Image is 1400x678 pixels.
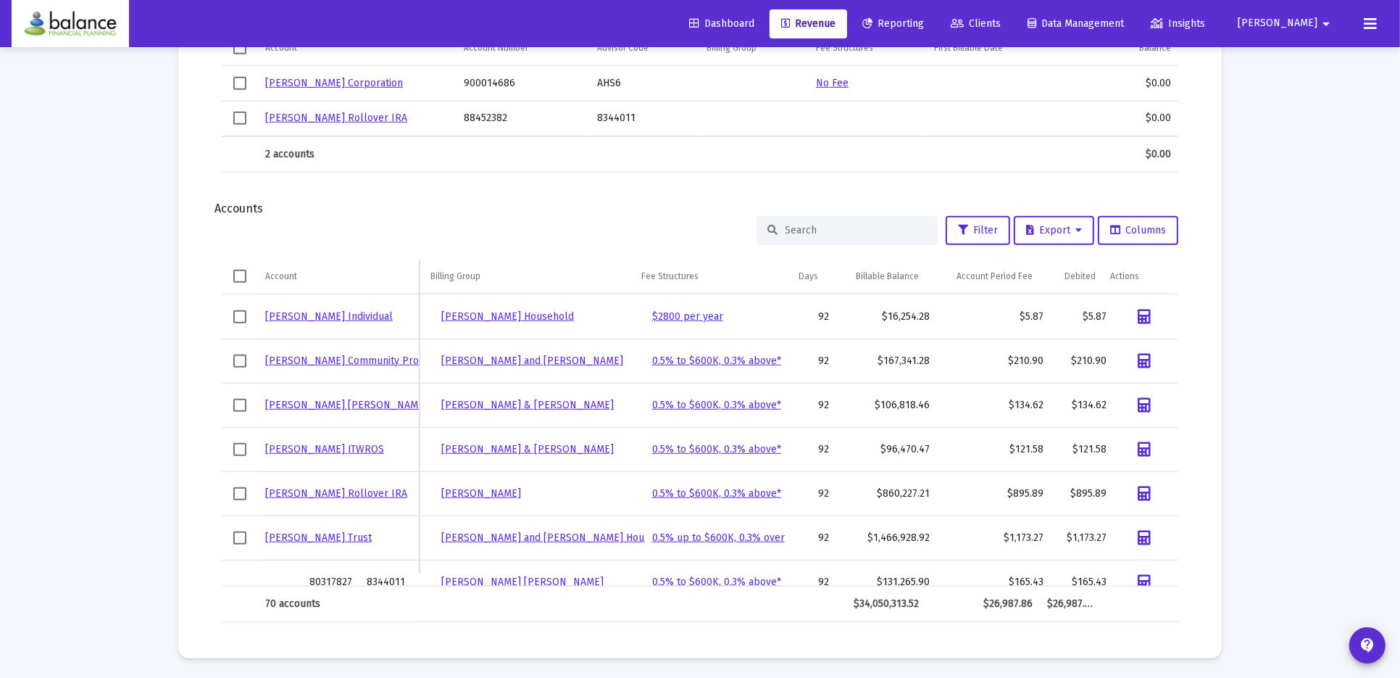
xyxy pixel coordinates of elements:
a: [PERSON_NAME] [PERSON_NAME] [265,399,428,411]
td: Column Billing Group [423,260,634,294]
span: Insights [1151,17,1205,30]
div: Data grid [222,31,1178,173]
div: $1,466,928.92 [843,531,930,545]
td: Column Account Number [457,31,590,66]
div: $1,173.27 [944,531,1044,545]
td: Column Billable Balance [825,260,926,294]
span: Clients [951,17,1001,30]
span: Data Management [1028,17,1124,30]
td: Column Fee Structures [809,31,927,66]
span: Dashboard [689,17,754,30]
div: Advisor Code [597,42,649,54]
mat-icon: contact_support [1359,637,1376,654]
div: $0.00 [1093,147,1171,162]
a: $2800 per year [652,310,723,323]
td: 92 [788,471,836,516]
div: Fee Structures [641,270,699,282]
td: Column Debited [1040,260,1103,294]
div: $134.62 [944,398,1044,413]
button: Columns [1098,216,1178,245]
div: $210.90 [944,354,1044,368]
div: Select row [233,487,246,500]
div: $0.00 [1093,76,1171,91]
a: [PERSON_NAME] and [PERSON_NAME] Household [441,532,676,544]
img: Dashboard [22,9,118,38]
div: Select row [233,532,246,545]
td: Column Billing Group [699,31,809,66]
div: $5.87 [944,310,1044,324]
a: 0.5% to $600K, 0.3% above* [652,355,781,367]
td: 8344011 [359,560,434,604]
a: Clients [939,9,1012,38]
div: Select all [233,270,246,283]
span: Columns [1110,224,1166,236]
button: Export [1014,216,1094,245]
td: 92 [788,427,836,471]
td: Column Account Period Fee [926,260,1041,294]
a: [PERSON_NAME] & [PERSON_NAME] [441,443,614,455]
td: 92 [788,339,836,383]
td: Column Fee Structures [634,260,778,294]
a: [PERSON_NAME] Individual [265,310,393,323]
div: $210.90 [1058,354,1107,368]
a: 0.5% to $600K, 0.3% above* [652,576,781,588]
a: 0.5% to $600K, 0.3% above* [652,399,781,411]
div: $0.00 [1093,111,1171,125]
a: [PERSON_NAME] [441,487,521,500]
a: [PERSON_NAME] Trust [265,532,372,544]
span: Export [1026,224,1082,236]
div: $134.62 [1058,398,1107,413]
a: [PERSON_NAME] & [PERSON_NAME] [441,399,614,411]
span: Filter [958,224,998,236]
td: 88452382 [457,101,590,136]
div: $121.58 [1058,442,1107,457]
td: 92 [788,516,836,560]
div: $860,227.21 [843,487,930,501]
td: 92 [788,560,836,604]
td: Column First Billable Date [927,31,1086,66]
div: Select row [233,355,246,368]
div: Billing Group [707,42,757,54]
mat-icon: arrow_drop_down [1317,9,1335,38]
div: Billable Balance [856,270,919,282]
div: $1,173.27 [1058,531,1107,545]
div: Select row [233,399,246,412]
td: Column Balance [1086,31,1178,66]
a: 0.5% to $600K, 0.3% above* [652,443,781,455]
div: Select row [233,77,246,90]
button: Filter [946,216,1010,245]
td: 8344011 [590,101,699,136]
a: 0.5% up to $600K, 0.3% over [652,532,785,544]
a: Dashboard [678,9,766,38]
span: Reporting [862,17,924,30]
div: $96,470.47 [843,442,930,457]
a: [PERSON_NAME] and [PERSON_NAME] [441,355,623,367]
td: Column Days [777,260,825,294]
td: Column Account [258,260,420,294]
td: Column Actions [1103,260,1167,294]
span: [PERSON_NAME] [1238,17,1317,30]
div: Account [265,42,297,54]
a: Revenue [770,9,847,38]
div: Account Number [464,42,528,54]
div: $131,265.90 [843,575,930,590]
div: 70 accounts [265,597,412,611]
div: $16,254.28 [843,310,930,324]
td: Column Advisor Code [590,31,699,66]
div: Account Period Fee [957,270,1033,282]
td: 92 [788,383,836,427]
div: First Billable Date [934,42,1003,54]
td: 900014686 [457,66,590,101]
div: $5.87 [1058,310,1107,324]
div: Data grid [222,260,1178,622]
button: [PERSON_NAME] [1220,9,1352,38]
div: Select row [233,443,246,456]
div: Fee Structures [816,42,873,54]
a: [PERSON_NAME] Community Property [265,355,444,367]
td: AHS6 [590,66,699,101]
a: [PERSON_NAME] Household [441,310,574,323]
div: Balance [1139,42,1171,54]
a: [PERSON_NAME] [PERSON_NAME] [441,576,604,588]
div: $121.58 [944,442,1044,457]
div: Billing Group [430,270,480,282]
